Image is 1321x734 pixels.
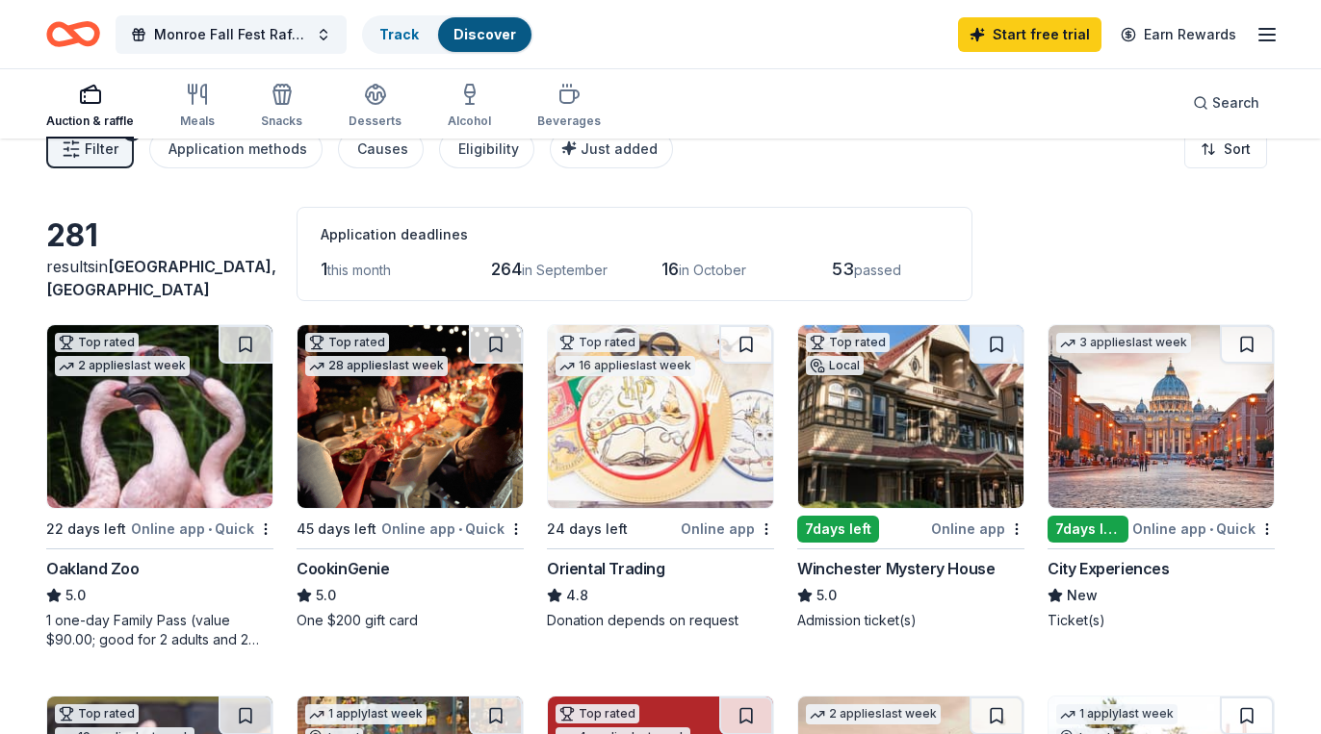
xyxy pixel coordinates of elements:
div: Winchester Mystery House [797,557,995,580]
span: 264 [491,259,522,279]
div: Top rated [55,704,139,723]
div: Desserts [349,114,401,129]
span: New [1067,584,1098,607]
span: in October [679,262,746,278]
div: 1 one-day Family Pass (value $90.00; good for 2 adults and 2 children; parking is included) [46,611,273,649]
div: Oriental Trading [547,557,665,580]
div: Online app Quick [1132,517,1275,541]
button: Auction & raffle [46,75,134,139]
div: Top rated [556,704,639,723]
span: 53 [832,259,854,279]
div: 16 applies last week [556,356,695,376]
div: Meals [180,114,215,129]
div: Application deadlines [321,223,948,246]
a: Image for Oriental TradingTop rated16 applieslast week24 days leftOnline appOriental Trading4.8Do... [547,324,774,630]
div: 24 days left [547,518,628,541]
div: Top rated [305,333,389,352]
div: Online app [681,517,774,541]
button: Beverages [537,75,601,139]
div: 1 apply last week [305,704,427,724]
div: City Experiences [1048,557,1170,580]
span: 4.8 [566,584,588,607]
button: Meals [180,75,215,139]
span: • [1209,521,1213,537]
button: Sort [1184,130,1267,168]
a: Image for City Experiences3 applieslast week7days leftOnline app•QuickCity ExperiencesNewTicket(s) [1048,324,1275,630]
div: Top rated [806,333,890,352]
span: Monroe Fall Fest Raffle [154,23,308,46]
button: Snacks [261,75,302,139]
button: Just added [550,130,673,168]
div: 7 days left [1048,516,1128,543]
a: Image for Winchester Mystery HouseTop ratedLocal7days leftOnline appWinchester Mystery House5.0Ad... [797,324,1024,630]
button: Application methods [149,130,323,168]
div: Oakland Zoo [46,557,140,580]
span: 5.0 [65,584,86,607]
span: 5.0 [816,584,837,607]
a: Start free trial [958,17,1101,52]
span: 5.0 [316,584,336,607]
div: Eligibility [458,138,519,161]
a: Home [46,12,100,57]
div: 22 days left [46,518,126,541]
span: Search [1212,91,1259,114]
span: in [46,257,276,299]
a: Track [379,26,419,42]
a: Image for CookinGenieTop rated28 applieslast week45 days leftOnline app•QuickCookinGenie5.0One $2... [297,324,524,630]
img: Image for CookinGenie [298,325,523,508]
div: Online app Quick [381,517,524,541]
div: results [46,255,273,301]
button: Search [1178,84,1275,122]
img: Image for Oriental Trading [548,325,773,508]
div: 2 applies last week [55,356,190,376]
a: Earn Rewards [1109,17,1248,52]
div: 7 days left [797,516,879,543]
span: Sort [1224,138,1251,161]
span: Just added [581,140,658,157]
button: Causes [338,130,424,168]
div: Application methods [168,138,307,161]
div: 45 days left [297,518,376,541]
div: Beverages [537,114,601,129]
div: Donation depends on request [547,611,774,630]
button: TrackDiscover [362,15,533,54]
button: Monroe Fall Fest Raffle [116,15,347,54]
div: One $200 gift card [297,611,524,630]
div: Online app [931,517,1024,541]
span: 16 [661,259,679,279]
a: Image for Oakland ZooTop rated2 applieslast week22 days leftOnline app•QuickOakland Zoo5.01 one-d... [46,324,273,649]
div: Auction & raffle [46,114,134,129]
span: Filter [85,138,118,161]
div: 28 applies last week [305,356,448,376]
div: CookinGenie [297,557,390,580]
span: passed [854,262,901,278]
img: Image for Oakland Zoo [47,325,272,508]
div: Ticket(s) [1048,611,1275,630]
button: Eligibility [439,130,534,168]
button: Filter2 [46,130,134,168]
div: Admission ticket(s) [797,611,1024,630]
span: • [208,521,212,537]
div: Top rated [55,333,139,352]
span: [GEOGRAPHIC_DATA], [GEOGRAPHIC_DATA] [46,257,276,299]
span: 1 [321,259,327,279]
div: Top rated [556,333,639,352]
a: Discover [453,26,516,42]
div: Causes [357,138,408,161]
button: Desserts [349,75,401,139]
div: 3 applies last week [1056,333,1191,353]
div: Snacks [261,114,302,129]
div: 2 applies last week [806,704,941,724]
div: Alcohol [448,114,491,129]
div: 1 apply last week [1056,704,1178,724]
div: Local [806,356,864,375]
span: this month [327,262,391,278]
span: • [458,521,462,537]
div: 281 [46,216,273,255]
img: Image for City Experiences [1049,325,1274,508]
button: Alcohol [448,75,491,139]
span: in September [522,262,608,278]
img: Image for Winchester Mystery House [798,325,1023,508]
div: Online app Quick [131,517,273,541]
